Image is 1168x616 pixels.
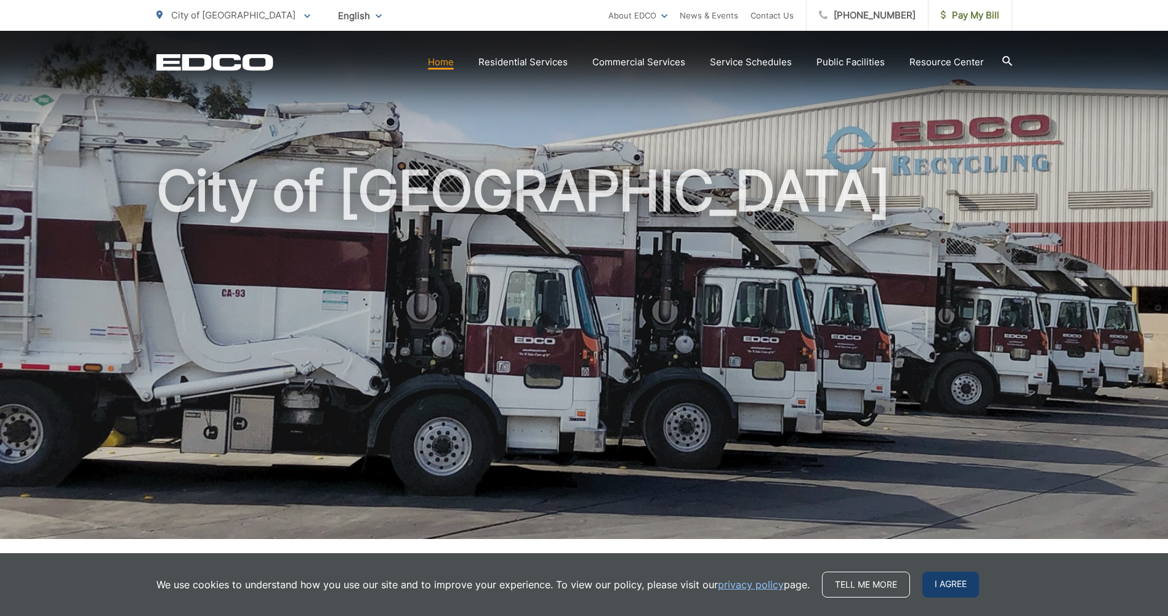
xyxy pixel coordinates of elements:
[329,5,391,26] span: English
[909,55,984,70] a: Resource Center
[680,8,738,23] a: News & Events
[822,572,910,598] a: Tell me more
[710,55,792,70] a: Service Schedules
[592,55,685,70] a: Commercial Services
[718,577,784,592] a: privacy policy
[156,160,1012,550] h1: City of [GEOGRAPHIC_DATA]
[171,9,296,21] span: City of [GEOGRAPHIC_DATA]
[156,577,810,592] p: We use cookies to understand how you use our site and to improve your experience. To view our pol...
[478,55,568,70] a: Residential Services
[751,8,794,23] a: Contact Us
[428,55,454,70] a: Home
[156,54,273,71] a: EDCD logo. Return to the homepage.
[816,55,885,70] a: Public Facilities
[941,8,999,23] span: Pay My Bill
[922,572,979,598] span: I agree
[608,8,667,23] a: About EDCO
